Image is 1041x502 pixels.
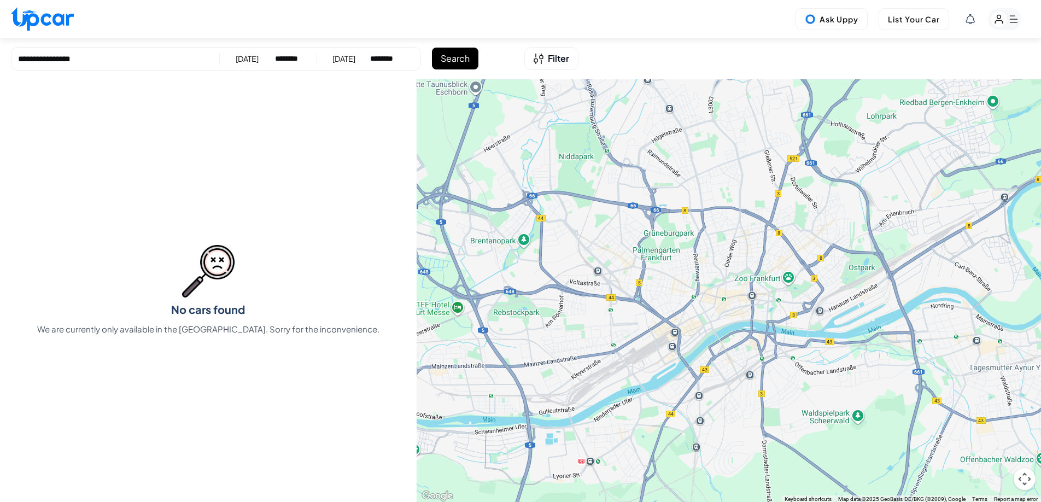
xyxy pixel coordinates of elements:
[236,53,259,64] div: [DATE]
[796,8,868,30] button: Ask Uppy
[972,496,987,502] a: Terms (opens in new tab)
[332,53,355,64] div: [DATE]
[994,496,1038,502] a: Report a map error
[524,47,578,70] button: Open filters
[805,14,816,25] img: Uppy
[548,52,569,65] span: Filter
[11,7,74,31] img: Upcar Logo
[182,245,235,297] img: No cars found
[432,48,478,69] button: Search
[879,8,949,30] button: List Your Car
[1014,468,1036,490] button: Map camera controls
[966,14,975,24] div: View Notifications
[838,496,966,502] span: Map data ©2025 GeoBasis-DE/BKG (©2009), Google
